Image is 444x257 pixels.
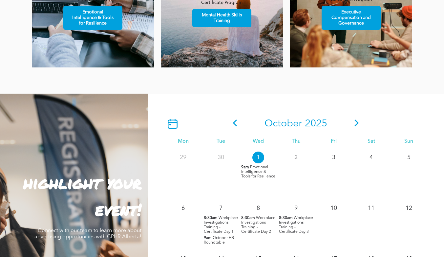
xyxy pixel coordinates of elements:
div: Thu [277,138,315,145]
a: Emotional Intelligence & Tools for Resilience [63,6,122,30]
span: Executive Compensation and Governance [323,6,380,29]
span: 8:30am [204,216,218,220]
p: 7 [215,202,227,214]
a: Executive Compensation and Governance [322,6,381,30]
span: 8:30am [241,216,255,220]
p: 5 [403,152,415,163]
p: 1 [252,152,264,163]
span: 9am [241,165,249,170]
span: Workplace Investigations Training - Certificate Day 2 [241,216,275,234]
p: 29 [177,152,189,163]
span: Connect with our team to learn more about advertising opportunities with CPHR Alberta! [34,228,141,240]
p: 8 [252,202,264,214]
span: 9am [204,236,212,240]
p: 9 [290,202,302,214]
span: October [264,119,302,129]
span: October HR Roundtable [204,236,234,245]
span: 2025 [305,119,327,129]
p: 30 [215,152,227,163]
div: Wed [240,138,277,145]
span: Workplace Investigations Training - Certificate Day 3 [279,216,313,234]
span: 8:30am [279,216,293,220]
div: Sun [390,138,428,145]
div: Tue [202,138,240,145]
p: 2 [290,152,302,163]
p: 12 [403,202,415,214]
span: Mental Health Skills Training [193,9,250,27]
p: 10 [328,202,340,214]
a: Mental Health Skills Training [192,9,251,27]
p: 3 [328,152,340,163]
p: 11 [365,202,377,214]
div: Fri [315,138,352,145]
span: Workplace Investigations Training - Certificate Day 1 [204,216,238,234]
div: Mon [164,138,202,145]
p: 4 [365,152,377,163]
span: Emotional Intelligence & Tools for Resilience [64,6,121,29]
p: 6 [177,202,189,214]
strong: highlight your event! [23,171,141,221]
span: Emotional Intelligence & Tools for Resilience [241,165,275,178]
div: Sat [352,138,390,145]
